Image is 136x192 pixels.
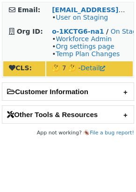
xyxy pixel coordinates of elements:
[9,64,32,72] strong: CLS:
[52,28,104,35] a: o-1KCTG6-na1
[90,130,134,136] a: File a bug report!
[17,28,43,35] strong: Org ID:
[56,43,114,50] a: Org settings page
[52,35,120,58] span: • • •
[18,6,41,14] strong: Email:
[2,106,134,123] h2: Other Tools & Resources
[2,128,134,138] footer: App not working? 🪳
[81,64,105,72] a: Detail
[46,61,133,76] td: 🤔 7 🤔 -
[2,83,134,100] h2: Customer Information
[56,35,112,43] a: Workforce Admin
[56,14,108,21] a: User on Staging
[56,50,120,58] a: Temp Plan Changes
[52,14,108,21] span: •
[106,28,108,35] strong: /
